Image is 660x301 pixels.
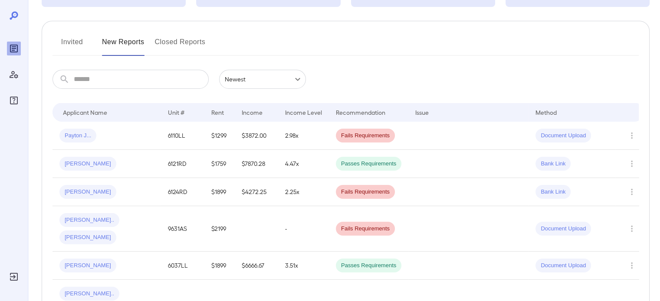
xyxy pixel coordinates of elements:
span: Document Upload [535,132,591,140]
td: 2.98x [278,122,329,150]
td: 6037LL [161,252,204,280]
td: $1299 [204,122,235,150]
td: 6124RD [161,178,204,206]
div: Method [535,107,557,117]
div: Income [242,107,263,117]
span: Document Upload [535,262,591,270]
td: - [278,206,329,252]
span: [PERSON_NAME] [59,160,116,168]
td: $3872.00 [235,122,278,150]
td: $7870.28 [235,150,278,178]
span: Fails Requirements [336,188,395,196]
td: 6121RD [161,150,204,178]
div: Rent [211,107,225,117]
span: [PERSON_NAME] [59,262,116,270]
span: Document Upload [535,225,591,233]
button: Row Actions [625,259,639,272]
button: Row Actions [625,222,639,236]
button: Row Actions [625,185,639,199]
div: Applicant Name [63,107,107,117]
td: $4272.25 [235,178,278,206]
span: Fails Requirements [336,225,395,233]
div: Income Level [285,107,322,117]
span: [PERSON_NAME].. [59,290,119,298]
button: Invited [53,35,92,56]
td: $6666.67 [235,252,278,280]
span: Fails Requirements [336,132,395,140]
button: Closed Reports [155,35,206,56]
div: Issue [415,107,429,117]
td: 9631AS [161,206,204,252]
button: Row Actions [625,129,639,142]
td: $1899 [204,252,235,280]
div: Unit # [168,107,184,117]
div: Manage Users [7,68,21,81]
td: $2199 [204,206,235,252]
td: 4.47x [278,150,329,178]
span: Bank Link [535,160,571,168]
td: $1759 [204,150,235,178]
button: Row Actions [625,157,639,171]
div: Recommendation [336,107,385,117]
div: FAQ [7,94,21,107]
td: 6110LL [161,122,204,150]
span: [PERSON_NAME] [59,233,116,242]
div: Reports [7,42,21,55]
span: Bank Link [535,188,571,196]
span: [PERSON_NAME] [59,188,116,196]
span: Passes Requirements [336,262,401,270]
div: Newest [219,70,306,89]
td: $1899 [204,178,235,206]
span: Payton J... [59,132,96,140]
span: Passes Requirements [336,160,401,168]
td: 2.25x [278,178,329,206]
div: Log Out [7,270,21,284]
td: 3.51x [278,252,329,280]
span: [PERSON_NAME].. [59,216,119,224]
button: New Reports [102,35,144,56]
